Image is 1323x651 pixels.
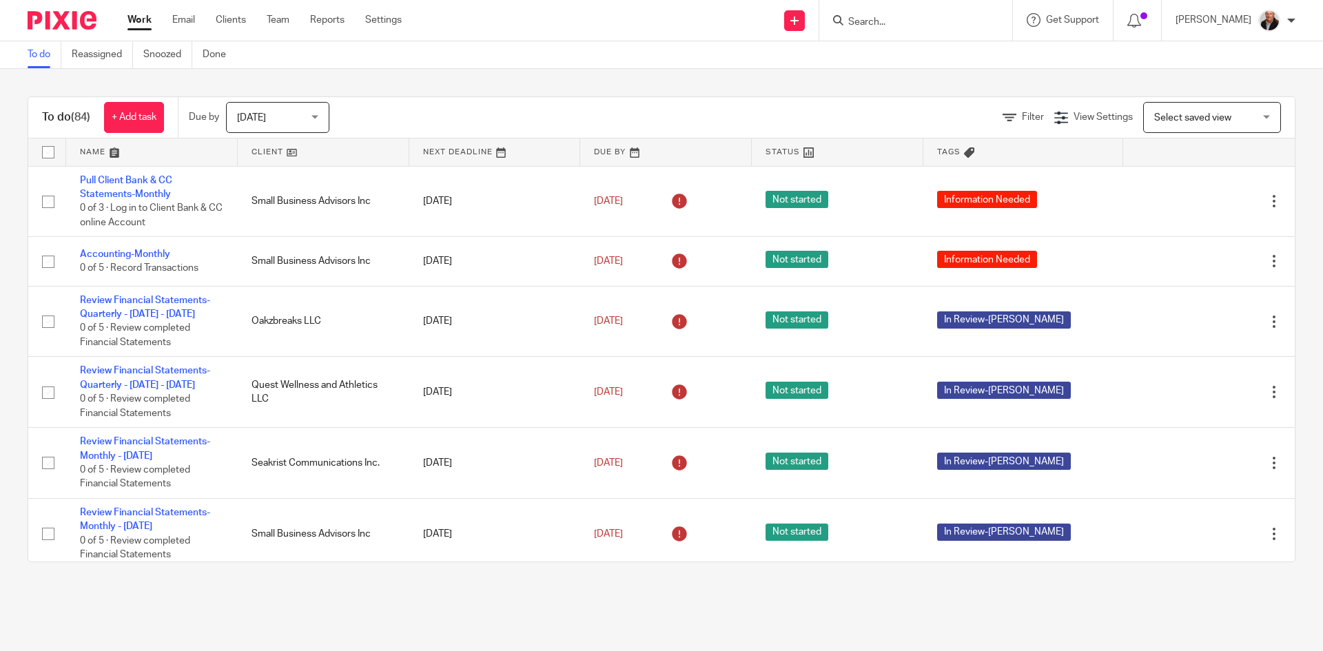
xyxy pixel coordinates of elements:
span: View Settings [1074,112,1133,122]
p: Due by [189,110,219,124]
h1: To do [42,110,90,125]
a: Email [172,13,195,27]
span: [DATE] [594,458,623,468]
a: Review Financial Statements-Quarterly - [DATE] - [DATE] [80,366,210,389]
span: [DATE] [594,316,623,326]
img: Mark_107.jpg [1258,10,1280,32]
span: In Review-[PERSON_NAME] [937,453,1071,470]
span: Not started [766,251,828,268]
span: 0 of 5 · Review completed Financial Statements [80,465,190,489]
a: Review Financial Statements-Quarterly - [DATE] - [DATE] [80,296,210,319]
span: Select saved view [1154,113,1231,123]
span: In Review-[PERSON_NAME] [937,524,1071,541]
span: 0 of 5 · Review completed Financial Statements [80,324,190,348]
td: Small Business Advisors Inc [238,499,409,570]
a: Settings [365,13,402,27]
a: Accounting-Monthly [80,249,170,259]
a: Reassigned [72,41,133,68]
img: Pixie [28,11,96,30]
td: [DATE] [409,237,581,286]
td: [DATE] [409,166,581,237]
td: [DATE] [409,499,581,570]
span: [DATE] [594,196,623,206]
span: Not started [766,453,828,470]
a: Review Financial Statements-Monthly - [DATE] [80,508,210,531]
span: [DATE] [594,529,623,539]
a: + Add task [104,102,164,133]
span: [DATE] [594,387,623,397]
a: Clients [216,13,246,27]
span: In Review-[PERSON_NAME] [937,311,1071,329]
span: Filter [1022,112,1044,122]
span: In Review-[PERSON_NAME] [937,382,1071,399]
td: [DATE] [409,286,581,357]
a: Done [203,41,236,68]
span: Tags [937,148,961,156]
a: Team [267,13,289,27]
td: Seakrist Communications Inc. [238,428,409,499]
span: Not started [766,311,828,329]
span: 0 of 5 · Review completed Financial Statements [80,536,190,560]
span: 0 of 5 · Review completed Financial Statements [80,394,190,418]
span: [DATE] [594,256,623,266]
span: Information Needed [937,251,1037,268]
span: 0 of 5 · Record Transactions [80,264,198,273]
span: Not started [766,191,828,208]
span: Information Needed [937,191,1037,208]
a: Reports [310,13,345,27]
span: (84) [71,112,90,123]
td: Small Business Advisors Inc [238,166,409,237]
input: Search [847,17,971,29]
td: [DATE] [409,428,581,499]
span: Not started [766,382,828,399]
a: To do [28,41,61,68]
span: 0 of 3 · Log in to Client Bank & CC online Account [80,203,223,227]
p: [PERSON_NAME] [1176,13,1251,27]
span: [DATE] [237,113,266,123]
a: Review Financial Statements-Monthly - [DATE] [80,437,210,460]
td: Oakzbreaks LLC [238,286,409,357]
td: Small Business Advisors Inc [238,237,409,286]
span: Not started [766,524,828,541]
td: [DATE] [409,357,581,428]
a: Snoozed [143,41,192,68]
span: Get Support [1046,15,1099,25]
td: Quest Wellness and Athletics LLC [238,357,409,428]
a: Pull Client Bank & CC Statements-Monthly [80,176,172,199]
a: Work [127,13,152,27]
